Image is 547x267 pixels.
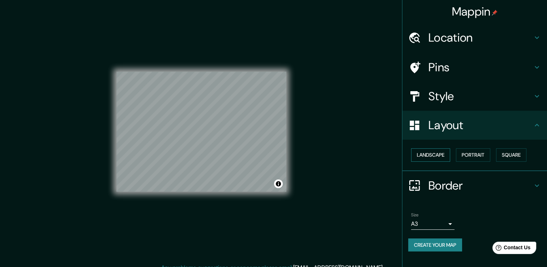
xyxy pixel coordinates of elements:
div: Location [402,23,547,52]
div: A3 [411,218,454,230]
h4: Border [428,178,533,193]
h4: Location [428,30,533,45]
button: Square [496,148,526,162]
div: Layout [402,111,547,140]
h4: Style [428,89,533,103]
button: Toggle attribution [274,179,283,188]
div: Pins [402,53,547,82]
div: Style [402,82,547,111]
button: Create your map [408,238,462,252]
button: Portrait [456,148,490,162]
img: pin-icon.png [492,10,497,16]
h4: Layout [428,118,533,132]
h4: Pins [428,60,533,75]
canvas: Map [116,72,286,192]
h4: Mappin [452,4,498,19]
iframe: Help widget launcher [483,239,539,259]
div: Border [402,171,547,200]
label: Size [411,212,419,218]
button: Landscape [411,148,450,162]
